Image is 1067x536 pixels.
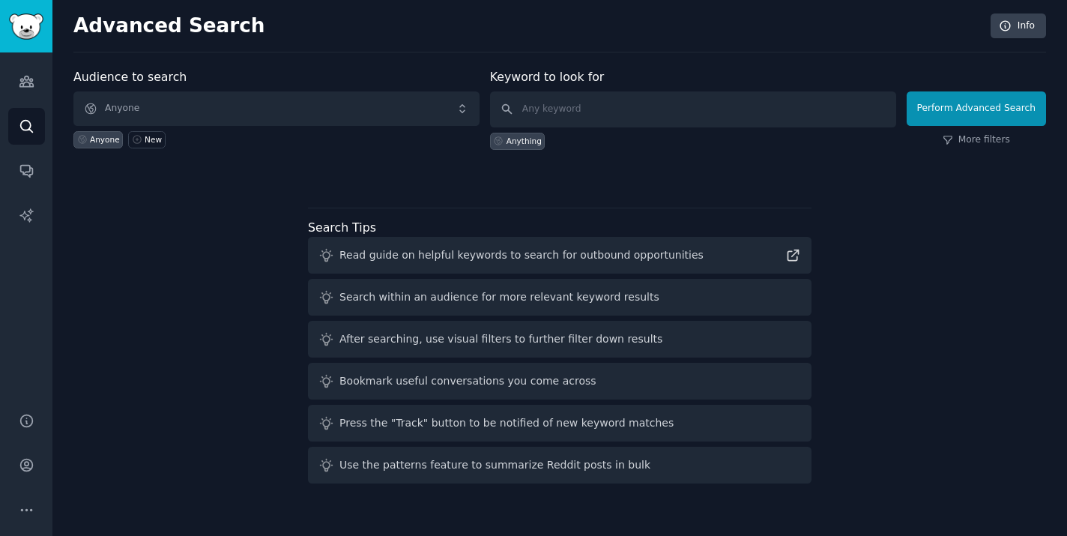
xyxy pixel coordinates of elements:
a: Info [991,13,1046,39]
button: Perform Advanced Search [907,91,1046,126]
label: Search Tips [308,220,376,235]
div: Bookmark useful conversations you come across [339,373,596,389]
div: Use the patterns feature to summarize Reddit posts in bulk [339,457,650,473]
label: Keyword to look for [490,70,605,84]
div: Anyone [90,134,120,145]
a: New [128,131,165,148]
div: Read guide on helpful keywords to search for outbound opportunities [339,247,704,263]
div: After searching, use visual filters to further filter down results [339,331,662,347]
div: Search within an audience for more relevant keyword results [339,289,659,305]
label: Audience to search [73,70,187,84]
h2: Advanced Search [73,14,982,38]
div: New [145,134,162,145]
input: Any keyword [490,91,896,127]
a: More filters [943,133,1010,147]
div: Anything [507,136,542,146]
div: Press the "Track" button to be notified of new keyword matches [339,415,674,431]
button: Anyone [73,91,480,126]
img: GummySearch logo [9,13,43,40]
